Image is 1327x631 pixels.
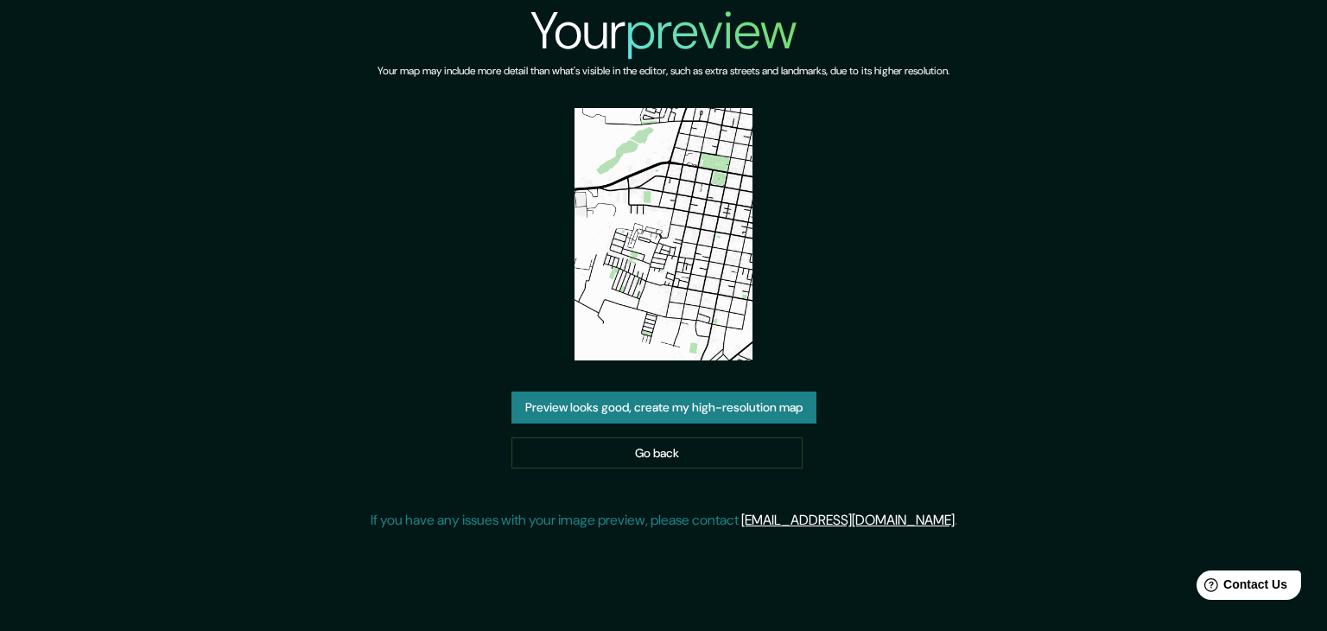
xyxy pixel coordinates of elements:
[575,108,753,360] img: created-map-preview
[511,392,816,424] button: Preview looks good, create my high-resolution map
[511,437,803,469] a: Go back
[741,511,955,529] a: [EMAIL_ADDRESS][DOMAIN_NAME]
[1173,564,1308,612] iframe: Help widget launcher
[371,510,957,531] p: If you have any issues with your image preview, please contact .
[378,62,949,80] h6: Your map may include more detail than what's visible in the editor, such as extra streets and lan...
